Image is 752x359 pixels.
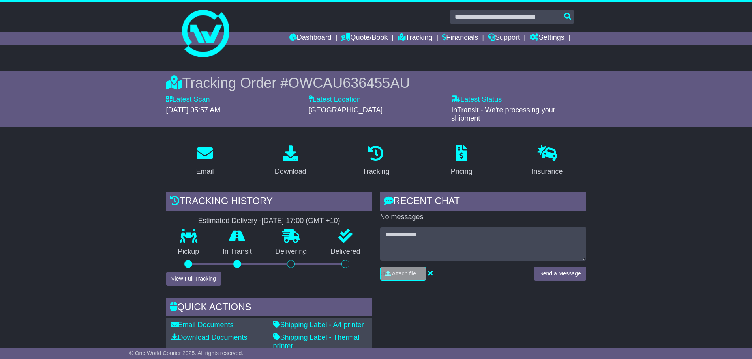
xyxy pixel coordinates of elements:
span: [DATE] 05:57 AM [166,106,221,114]
span: OWCAU636455AU [288,75,410,91]
a: Financials [442,32,478,45]
a: Dashboard [289,32,332,45]
a: Tracking [398,32,432,45]
button: View Full Tracking [166,272,221,286]
a: Settings [530,32,564,45]
span: [GEOGRAPHIC_DATA] [309,106,383,114]
div: Tracking history [166,192,372,213]
a: Quote/Book [341,32,388,45]
a: Email Documents [171,321,234,329]
div: Tracking Order # [166,74,586,91]
button: Send a Message [534,267,586,281]
label: Latest Location [309,95,361,104]
p: In Transit [211,247,264,256]
a: Pricing [446,143,478,180]
div: Quick Actions [166,298,372,319]
div: Email [196,166,214,177]
label: Latest Status [451,95,502,104]
div: Insurance [532,166,563,177]
div: Tracking [362,166,389,177]
p: Pickup [166,247,211,256]
div: Download [275,166,306,177]
a: Shipping Label - A4 printer [273,321,364,329]
p: Delivered [319,247,372,256]
div: Estimated Delivery - [166,217,372,225]
a: Support [488,32,520,45]
div: RECENT CHAT [380,192,586,213]
span: InTransit - We're processing your shipment [451,106,555,123]
a: Download [270,143,311,180]
div: [DATE] 17:00 (GMT +10) [262,217,340,225]
a: Shipping Label - Thermal printer [273,333,360,350]
a: Download Documents [171,333,248,341]
p: No messages [380,213,586,221]
label: Latest Scan [166,95,210,104]
span: © One World Courier 2025. All rights reserved. [129,350,244,356]
a: Email [191,143,219,180]
a: Tracking [357,143,394,180]
p: Delivering [264,247,319,256]
div: Pricing [451,166,473,177]
a: Insurance [527,143,568,180]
